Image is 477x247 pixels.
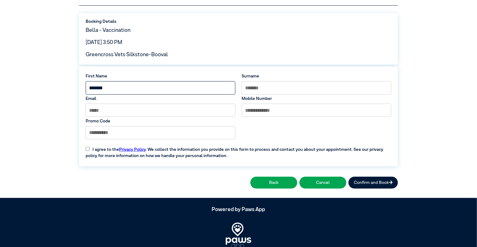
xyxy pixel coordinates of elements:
label: Surname [242,73,391,79]
span: Greencross Vets Silkstone-Booval [86,52,168,57]
label: Promo Code [86,118,235,124]
a: Privacy Policy [119,147,146,152]
label: I agree to the . We collect the information you provide on this form to process and contact you a... [83,142,394,159]
label: First Name [86,73,235,79]
h5: Powered by Paws App [79,207,398,213]
label: Booking Details [86,18,391,25]
button: Back [250,177,297,188]
label: Email [86,96,235,102]
button: Cancel [299,177,346,188]
span: Bella - Vaccination [86,28,130,33]
label: Mobile Number [242,96,391,102]
input: I agree to thePrivacy Policy. We collect the information you provide on this form to process and ... [86,147,90,151]
button: Confirm and Book [349,177,398,188]
span: [DATE] 3:50 PM [86,40,122,45]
